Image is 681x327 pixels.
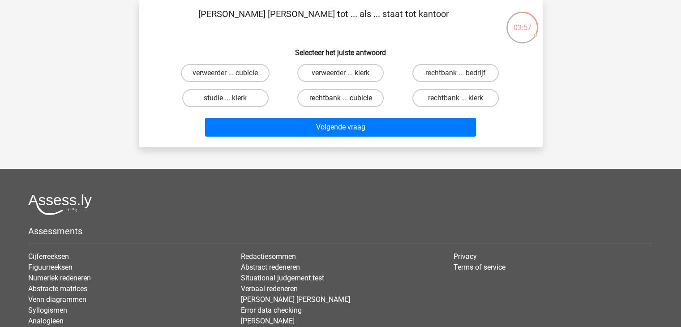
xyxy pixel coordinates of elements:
[241,306,302,314] a: Error data checking
[28,226,653,237] h5: Assessments
[241,274,324,282] a: Situational judgement test
[241,263,300,271] a: Abstract redeneren
[454,252,477,261] a: Privacy
[297,64,384,82] label: verweerder ... klerk
[241,295,350,304] a: [PERSON_NAME] [PERSON_NAME]
[297,89,384,107] label: rechtbank ... cubicle
[412,89,499,107] label: rechtbank ... klerk
[28,306,67,314] a: Syllogismen
[241,317,295,325] a: [PERSON_NAME]
[205,118,476,137] button: Volgende vraag
[181,64,270,82] label: verweerder ... cubicle
[454,263,505,271] a: Terms of service
[241,284,298,293] a: Verbaal redeneren
[153,7,495,34] p: [PERSON_NAME] [PERSON_NAME] tot ... als ... staat tot kantoor
[28,284,87,293] a: Abstracte matrices
[412,64,499,82] label: rechtbank ... bedrijf
[505,11,539,33] div: 03:57
[28,295,86,304] a: Venn diagrammen
[28,194,92,215] img: Assessly logo
[28,252,69,261] a: Cijferreeksen
[28,263,73,271] a: Figuurreeksen
[28,274,91,282] a: Numeriek redeneren
[182,89,269,107] label: studie ... klerk
[153,41,528,57] h6: Selecteer het juiste antwoord
[241,252,296,261] a: Redactiesommen
[28,317,64,325] a: Analogieen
